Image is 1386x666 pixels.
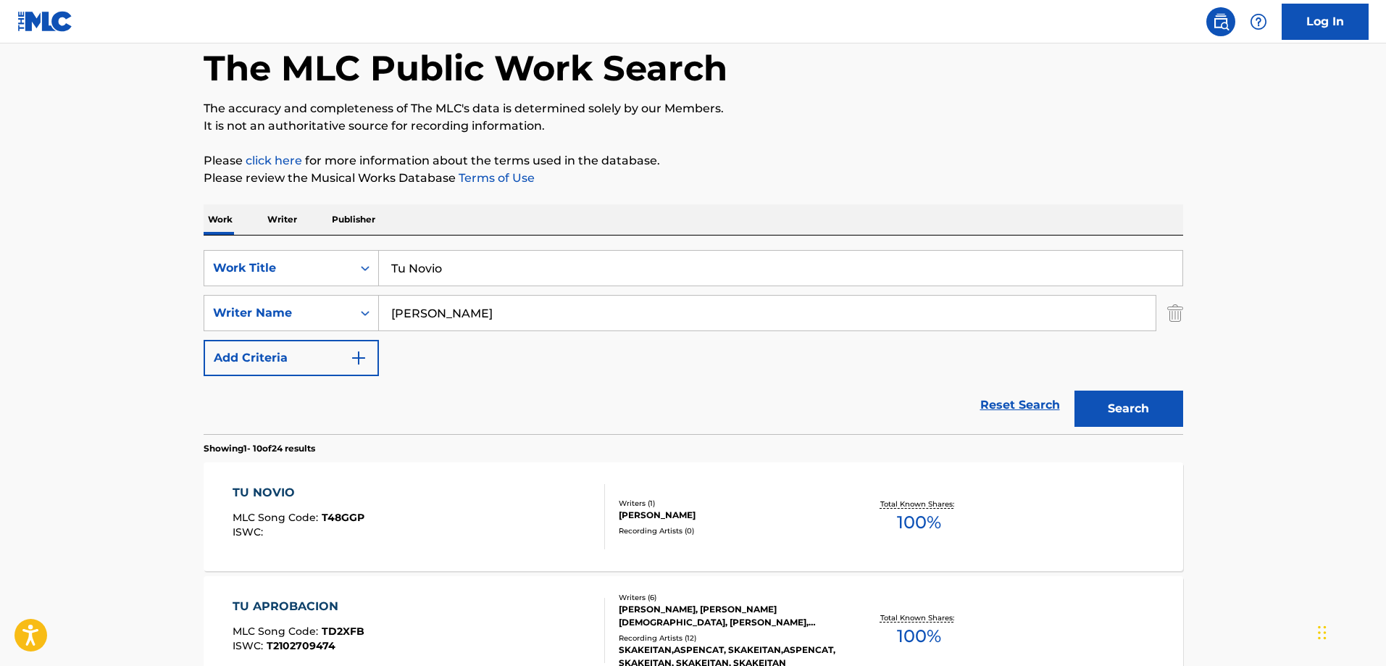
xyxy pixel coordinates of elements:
img: 9d2ae6d4665cec9f34b9.svg [350,349,367,367]
img: search [1212,13,1230,30]
p: Please for more information about the terms used in the database. [204,152,1183,170]
div: [PERSON_NAME], [PERSON_NAME][DEMOGRAPHIC_DATA], [PERSON_NAME], [PERSON_NAME], [PERSON_NAME], [PER... [619,603,838,629]
span: ISWC : [233,639,267,652]
span: ISWC : [233,525,267,538]
div: TU NOVIO [233,484,364,501]
div: Help [1244,7,1273,36]
div: Writers ( 1 ) [619,498,838,509]
span: T48GGP [322,511,364,524]
div: Writers ( 6 ) [619,592,838,603]
p: Publisher [327,204,380,235]
p: Work [204,204,237,235]
div: Recording Artists ( 12 ) [619,633,838,644]
a: Public Search [1206,7,1235,36]
p: Showing 1 - 10 of 24 results [204,442,315,455]
img: help [1250,13,1267,30]
a: Terms of Use [456,171,535,185]
span: TD2XFB [322,625,364,638]
div: Drag [1318,611,1327,654]
p: Total Known Shares: [880,612,958,623]
div: Work Title [213,259,343,277]
div: [PERSON_NAME] [619,509,838,522]
img: MLC Logo [17,11,73,32]
p: The accuracy and completeness of The MLC's data is determined solely by our Members. [204,100,1183,117]
span: 100 % [897,623,941,649]
span: MLC Song Code : [233,511,322,524]
p: Writer [263,204,301,235]
h1: The MLC Public Work Search [204,46,727,90]
form: Search Form [204,250,1183,434]
a: Reset Search [973,389,1067,421]
iframe: Chat Widget [1314,596,1386,666]
span: T2102709474 [267,639,335,652]
a: Log In [1282,4,1369,40]
span: 100 % [897,509,941,536]
p: It is not an authoritative source for recording information. [204,117,1183,135]
p: Total Known Shares: [880,499,958,509]
p: Please review the Musical Works Database [204,170,1183,187]
button: Search [1074,391,1183,427]
img: Delete Criterion [1167,295,1183,331]
div: TU APROBACION [233,598,364,615]
a: click here [246,154,302,167]
div: Writer Name [213,304,343,322]
div: Recording Artists ( 0 ) [619,525,838,536]
span: MLC Song Code : [233,625,322,638]
a: TU NOVIOMLC Song Code:T48GGPISWC:Writers (1)[PERSON_NAME]Recording Artists (0)Total Known Shares:... [204,462,1183,571]
button: Add Criteria [204,340,379,376]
